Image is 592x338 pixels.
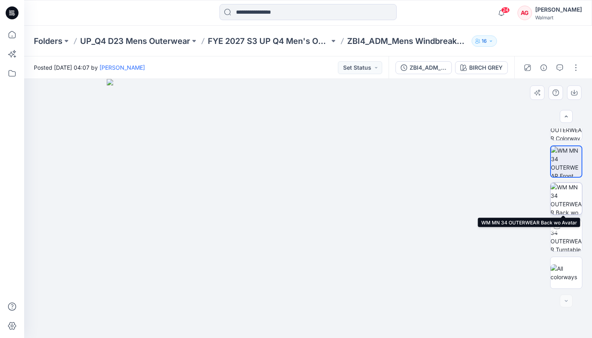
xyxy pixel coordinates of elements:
[535,5,582,15] div: [PERSON_NAME]
[551,264,582,281] img: All colorways
[537,61,550,74] button: Details
[551,183,582,214] img: WM MN 34 OUTERWEAR Back wo Avatar
[410,63,447,72] div: ZBI4_ADM_Mens Windbreaker Jacket
[551,146,582,177] img: WM MN 34 OUTERWEAR Front wo Avatar
[347,35,469,47] p: ZBI4_ADM_Mens Windbreaker Jacket
[99,64,145,71] a: [PERSON_NAME]
[551,220,582,251] img: WM MN 34 OUTERWEAR Turntable with Avatar
[80,35,190,47] a: UP_Q4 D23 Mens Outerwear
[469,63,503,72] div: BIRCH GREY
[34,35,62,47] a: Folders
[535,15,582,21] div: Walmart
[107,79,509,338] img: eyJhbGciOiJIUzI1NiIsImtpZCI6IjAiLCJzbHQiOiJzZXMiLCJ0eXAiOiJKV1QifQ.eyJkYXRhIjp7InR5cGUiOiJzdG9yYW...
[472,35,497,47] button: 16
[501,7,510,13] span: 24
[455,61,508,74] button: BIRCH GREY
[482,37,487,46] p: 16
[208,35,329,47] a: FYE 2027 S3 UP Q4 Men's Outerwear
[517,6,532,20] div: AG
[395,61,452,74] button: ZBI4_ADM_Mens Windbreaker Jacket
[34,63,145,72] span: Posted [DATE] 04:07 by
